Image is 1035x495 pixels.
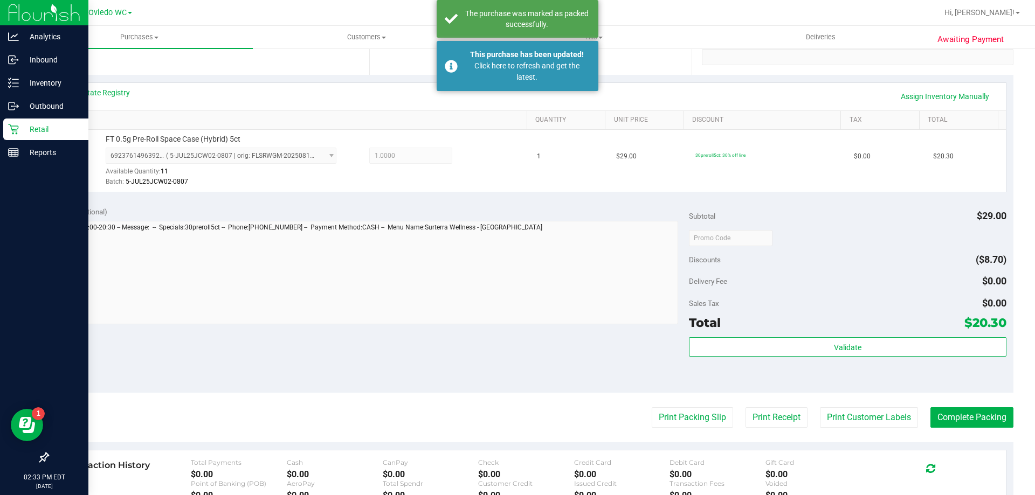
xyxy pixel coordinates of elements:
[32,407,45,420] iframe: Resource center unread badge
[535,116,601,124] a: Quantity
[977,210,1006,221] span: $29.00
[287,469,383,479] div: $0.00
[383,458,479,466] div: CanPay
[982,297,1006,309] span: $0.00
[614,116,680,124] a: Unit Price
[652,407,733,428] button: Print Packing Slip
[574,469,670,479] div: $0.00
[19,100,84,113] p: Outbound
[854,151,871,162] span: $0.00
[8,31,19,42] inline-svg: Analytics
[19,53,84,66] p: Inbound
[670,479,765,487] div: Transaction Fees
[106,178,124,185] span: Batch:
[689,337,1006,357] button: Validate
[689,277,727,285] span: Delivery Fee
[19,76,84,89] p: Inventory
[707,26,934,48] a: Deliveries
[746,407,808,428] button: Print Receipt
[834,343,861,352] span: Validate
[478,458,574,466] div: Check
[765,458,861,466] div: Gift Card
[670,458,765,466] div: Debit Card
[191,469,287,479] div: $0.00
[537,151,541,162] span: 1
[26,32,253,42] span: Purchases
[928,116,993,124] a: Total
[126,178,188,185] span: 5-JUL25JCW02-0807
[8,54,19,65] inline-svg: Inbound
[106,134,240,144] span: FT 0.5g Pre-Roll Space Case (Hybrid) 5ct
[19,146,84,159] p: Reports
[478,469,574,479] div: $0.00
[616,151,637,162] span: $29.00
[478,479,574,487] div: Customer Credit
[64,116,522,124] a: SKU
[944,8,1015,17] span: Hi, [PERSON_NAME]!
[765,479,861,487] div: Voided
[5,472,84,482] p: 02:33 PM EDT
[26,26,253,48] a: Purchases
[161,168,168,175] span: 11
[930,407,1013,428] button: Complete Packing
[8,78,19,88] inline-svg: Inventory
[287,458,383,466] div: Cash
[106,164,348,185] div: Available Quantity:
[19,123,84,136] p: Retail
[689,230,772,246] input: Promo Code
[8,147,19,158] inline-svg: Reports
[88,8,127,17] span: Oviedo WC
[574,479,670,487] div: Issued Credit
[765,469,861,479] div: $0.00
[689,250,721,269] span: Discounts
[689,315,721,330] span: Total
[5,482,84,490] p: [DATE]
[695,152,746,158] span: 30preroll5ct: 30% off line
[689,299,719,308] span: Sales Tax
[982,275,1006,287] span: $0.00
[964,315,1006,330] span: $20.30
[8,101,19,111] inline-svg: Outbound
[791,32,850,42] span: Deliveries
[692,116,837,124] a: Discount
[820,407,918,428] button: Print Customer Labels
[574,458,670,466] div: Credit Card
[937,33,1004,46] span: Awaiting Payment
[191,479,287,487] div: Point of Banking (POB)
[976,254,1006,265] span: ($8.70)
[933,151,954,162] span: $20.30
[287,479,383,487] div: AeroPay
[894,87,996,106] a: Assign Inventory Manually
[11,409,43,441] iframe: Resource center
[689,212,715,220] span: Subtotal
[65,87,130,98] a: View State Registry
[253,26,480,48] a: Customers
[19,30,84,43] p: Analytics
[8,124,19,135] inline-svg: Retail
[383,469,479,479] div: $0.00
[191,458,287,466] div: Total Payments
[670,469,765,479] div: $0.00
[383,479,479,487] div: Total Spendr
[253,32,479,42] span: Customers
[850,116,915,124] a: Tax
